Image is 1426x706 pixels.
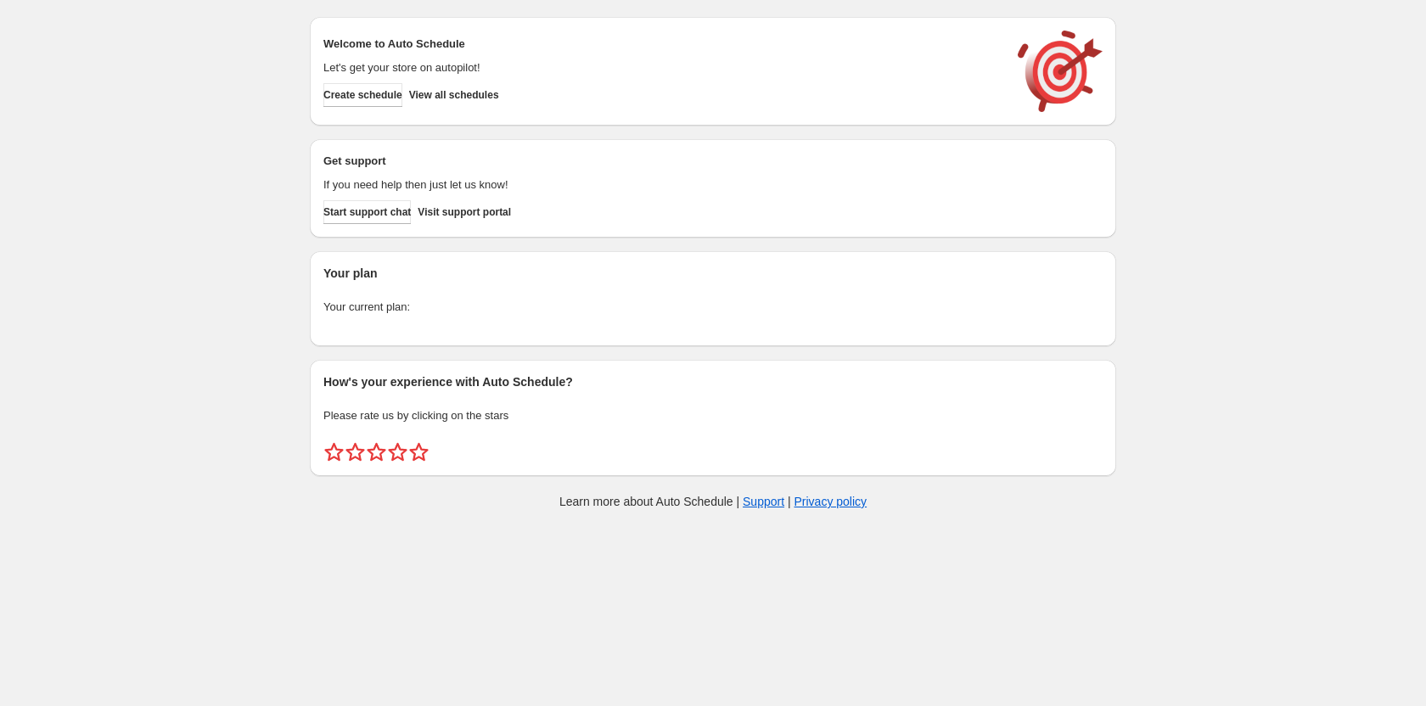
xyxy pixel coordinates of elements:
[323,407,1103,424] p: Please rate us by clicking on the stars
[409,88,499,102] span: View all schedules
[418,200,511,224] a: Visit support portal
[323,88,402,102] span: Create schedule
[323,83,402,107] button: Create schedule
[323,265,1103,282] h2: Your plan
[323,299,1103,316] p: Your current plan:
[323,36,1001,53] h2: Welcome to Auto Schedule
[323,205,411,219] span: Start support chat
[323,59,1001,76] p: Let's get your store on autopilot!
[323,153,1001,170] h2: Get support
[409,83,499,107] button: View all schedules
[794,495,867,508] a: Privacy policy
[323,373,1103,390] h2: How's your experience with Auto Schedule?
[323,176,1001,193] p: If you need help then just let us know!
[323,200,411,224] a: Start support chat
[418,205,511,219] span: Visit support portal
[743,495,784,508] a: Support
[559,493,867,510] p: Learn more about Auto Schedule | |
